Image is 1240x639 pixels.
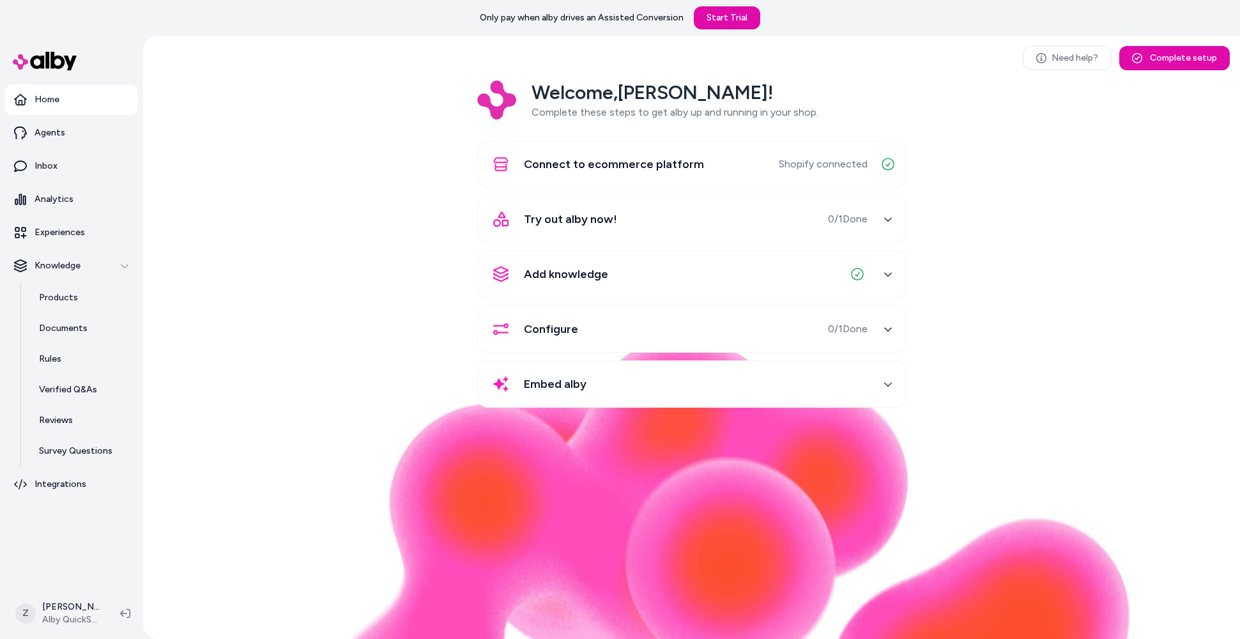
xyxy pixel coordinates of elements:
[34,478,86,491] p: Integrations
[39,291,78,304] p: Products
[779,157,868,172] span: Shopify connected
[477,81,516,119] img: Logo
[828,212,868,227] span: 0 / 1 Done
[26,374,138,405] a: Verified Q&As
[524,375,586,393] span: Embed alby
[486,369,898,399] button: Embed alby
[34,93,59,106] p: Home
[39,445,112,458] p: Survey Questions
[524,210,617,228] span: Try out alby now!
[486,259,898,289] button: Add knowledge
[15,603,36,624] span: Z
[5,184,138,215] a: Analytics
[26,344,138,374] a: Rules
[8,593,110,634] button: Z[PERSON_NAME]Alby QuickStart Store
[34,193,73,206] p: Analytics
[486,204,898,235] button: Try out alby now!0/1Done
[532,106,818,118] span: Complete these steps to get alby up and running in your shop.
[1023,46,1112,70] a: Need help?
[26,313,138,344] a: Documents
[5,118,138,148] a: Agents
[1119,46,1230,70] button: Complete setup
[34,160,57,173] p: Inbox
[13,52,77,70] img: alby Logo
[524,155,704,173] span: Connect to ecommerce platform
[34,127,65,139] p: Agents
[34,226,85,239] p: Experiences
[486,149,898,180] button: Connect to ecommerce platformShopify connected
[5,84,138,115] a: Home
[694,6,760,29] a: Start Trial
[26,282,138,313] a: Products
[5,151,138,181] a: Inbox
[39,353,61,366] p: Rules
[532,81,818,105] h2: Welcome, [PERSON_NAME] !
[828,321,868,337] span: 0 / 1 Done
[42,601,100,613] p: [PERSON_NAME]
[5,217,138,248] a: Experiences
[5,469,138,500] a: Integrations
[252,334,1131,639] img: alby Bubble
[26,436,138,466] a: Survey Questions
[480,12,684,24] p: Only pay when alby drives an Assisted Conversion
[486,314,898,344] button: Configure0/1Done
[42,613,100,626] span: Alby QuickStart Store
[26,405,138,436] a: Reviews
[39,383,97,396] p: Verified Q&As
[5,250,138,281] button: Knowledge
[39,414,73,427] p: Reviews
[524,265,608,283] span: Add knowledge
[34,259,80,272] p: Knowledge
[524,320,578,338] span: Configure
[39,322,88,335] p: Documents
